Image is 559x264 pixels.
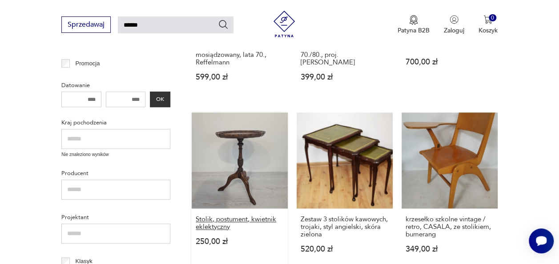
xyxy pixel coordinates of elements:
p: Patyna B2B [398,26,430,35]
p: Koszyk [479,26,498,35]
a: Sprzedawaj [61,22,111,28]
button: Zaloguj [444,15,464,35]
h3: stolik bauhaus pomocnik MOBILNY na kółkach, lata 70./80., proj. [PERSON_NAME] [301,36,389,66]
iframe: Smartsupp widget button [529,228,554,253]
p: Promocja [76,59,100,68]
p: 399,00 zł [301,73,389,81]
p: Projektant [61,212,170,222]
button: Szukaj [218,19,229,30]
button: Patyna B2B [398,15,430,35]
h3: Zestaw 3 stolików kawowych, trojaki, styl angielski, skóra zielona [301,216,389,238]
p: Datowanie [61,80,170,90]
a: Ikona medaluPatyna B2B [398,15,430,35]
img: Ikonka użytkownika [450,15,458,24]
p: Nie znaleziono wyników [61,151,170,158]
p: 520,00 zł [301,245,389,253]
p: 599,00 zł [196,73,284,81]
img: Ikona koszyka [483,15,492,24]
h3: Stolik, postument, kwietnik eklektyczny [196,216,284,231]
img: Patyna - sklep z meblami i dekoracjami vintage [271,11,298,37]
button: 0Koszyk [479,15,498,35]
h3: STOLIK / barek na kółkach, hollywood vintage, mosiądzowany, lata 70., Reffelmann [196,36,284,66]
img: Ikona medalu [409,15,418,25]
p: 250,00 zł [196,238,284,245]
div: 0 [489,14,496,22]
button: OK [150,92,170,107]
p: 700,00 zł [406,58,494,66]
h3: krzesełko szkolne vintage / retro, CASALA, ze stolikiem, bumerang [406,216,494,238]
button: Sprzedawaj [61,16,111,33]
p: Kraj pochodzenia [61,118,170,128]
p: Zaloguj [444,26,464,35]
p: Producent [61,168,170,178]
p: 349,00 zł [406,245,494,253]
